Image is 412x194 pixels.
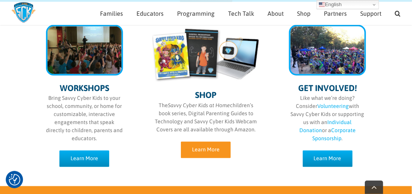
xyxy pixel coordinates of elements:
[317,103,349,109] a: Volunteering
[314,156,341,162] span: Learn More
[298,83,357,93] span: GET INVOLVED!
[9,174,20,186] img: Revisit consent button
[268,10,284,17] span: About
[291,27,364,74] img: get-involved-sm
[152,27,260,83] img: shop-sm
[152,102,260,134] p: The children’s book series, Digital Parenting Guides to Technology and Savvy Cyber Kids Webcam Co...
[181,142,231,158] a: Learn More
[177,10,215,17] span: Programming
[168,103,230,109] i: Savvy Cyber Kids at Home
[60,83,109,93] span: WORKSHOPS
[59,151,109,167] a: Learn More
[48,27,121,74] img: programming-sm
[228,10,254,17] span: Tech Talk
[11,2,36,23] img: Savvy Cyber Kids Logo
[324,10,347,17] span: Partners
[71,156,98,162] span: Learn More
[9,174,20,186] button: Consent Preferences
[46,95,123,143] p: Bring Savvy Cyber Kids to your school, community, or home for customizable, interactive engagemen...
[100,10,123,17] span: Families
[319,2,325,8] img: en
[360,10,381,17] span: Support
[312,128,356,142] a: Corporate Sponsorship
[192,147,220,153] span: Learn More
[297,10,310,17] span: Shop
[136,10,164,17] span: Educators
[289,95,366,143] p: Like what we’re doing? Consider with Savvy Cyber Kids or supporting us with an or a .
[303,151,353,167] a: Learn More
[195,90,217,100] span: SHOP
